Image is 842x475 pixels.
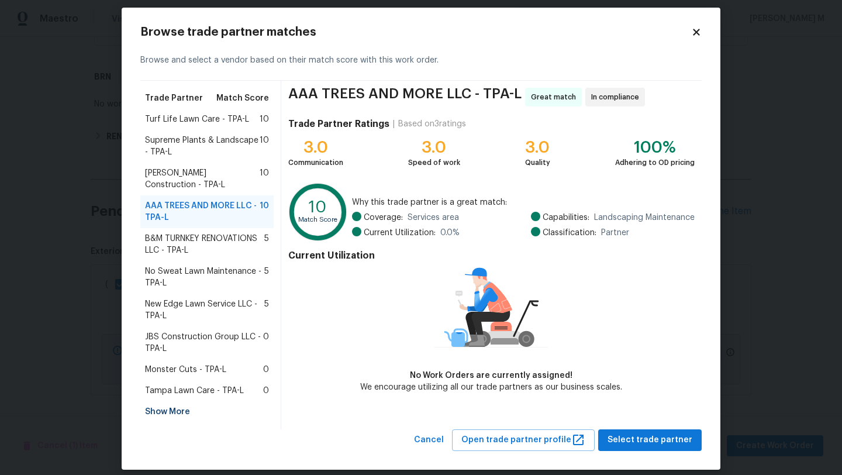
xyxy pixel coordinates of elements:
h4: Trade Partner Ratings [288,118,389,130]
span: 5 [264,266,269,289]
span: Supreme Plants & Landscape - TPA-L [145,135,260,158]
span: 10 [260,113,269,125]
div: Quality [525,157,550,168]
span: Monster Cuts - TPA-L [145,364,226,376]
span: 5 [264,233,269,256]
span: Partner [601,227,629,239]
span: In compliance [591,91,644,103]
span: Current Utilization: [364,227,436,239]
div: Speed of work [408,157,460,168]
button: Cancel [409,429,448,451]
div: Browse and select a vendor based on their match score with this work order. [140,40,702,81]
span: Cancel [414,433,444,448]
span: JBS Construction Group LLC - TPA-L [145,331,263,354]
div: 3.0 [408,142,460,153]
span: 10 [260,167,269,191]
span: Match Score [216,92,269,104]
text: Match Score [298,216,337,223]
span: Classification: [543,227,596,239]
div: 3.0 [525,142,550,153]
span: AAA TREES AND MORE LLC - TPA-L [288,88,522,106]
div: Communication [288,157,343,168]
span: Tampa Lawn Care - TPA-L [145,385,244,397]
button: Select trade partner [598,429,702,451]
span: Open trade partner profile [461,433,585,448]
div: | [389,118,398,130]
h2: Browse trade partner matches [140,26,691,38]
div: 100% [615,142,695,153]
button: Open trade partner profile [452,429,595,451]
span: 0 [263,385,269,397]
span: Trade Partner [145,92,203,104]
span: New Edge Lawn Service LLC - TPA-L [145,298,264,322]
span: Great match [531,91,581,103]
span: 0 [263,331,269,354]
span: AAA TREES AND MORE LLC - TPA-L [145,200,260,223]
span: Landscaping Maintenance [594,212,695,223]
div: Show More [140,401,274,422]
span: Turf Life Lawn Care - TPA-L [145,113,249,125]
div: 3.0 [288,142,343,153]
span: 0 [263,364,269,376]
span: 10 [260,200,269,223]
span: No Sweat Lawn Maintenance - TPA-L [145,266,264,289]
text: 10 [309,199,327,215]
span: 10 [260,135,269,158]
div: Based on 3 ratings [398,118,466,130]
span: [PERSON_NAME] Construction - TPA-L [145,167,260,191]
h4: Current Utilization [288,250,695,261]
span: Coverage: [364,212,403,223]
span: Select trade partner [608,433,692,448]
span: Services area [408,212,459,223]
span: B&M TURNKEY RENOVATIONS LLC - TPA-L [145,233,264,256]
span: Why this trade partner is a great match: [352,197,695,208]
span: 5 [264,298,269,322]
div: No Work Orders are currently assigned! [360,370,622,381]
div: We encourage utilizing all our trade partners as our business scales. [360,381,622,393]
span: Capabilities: [543,212,589,223]
div: Adhering to OD pricing [615,157,695,168]
span: 0.0 % [440,227,460,239]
